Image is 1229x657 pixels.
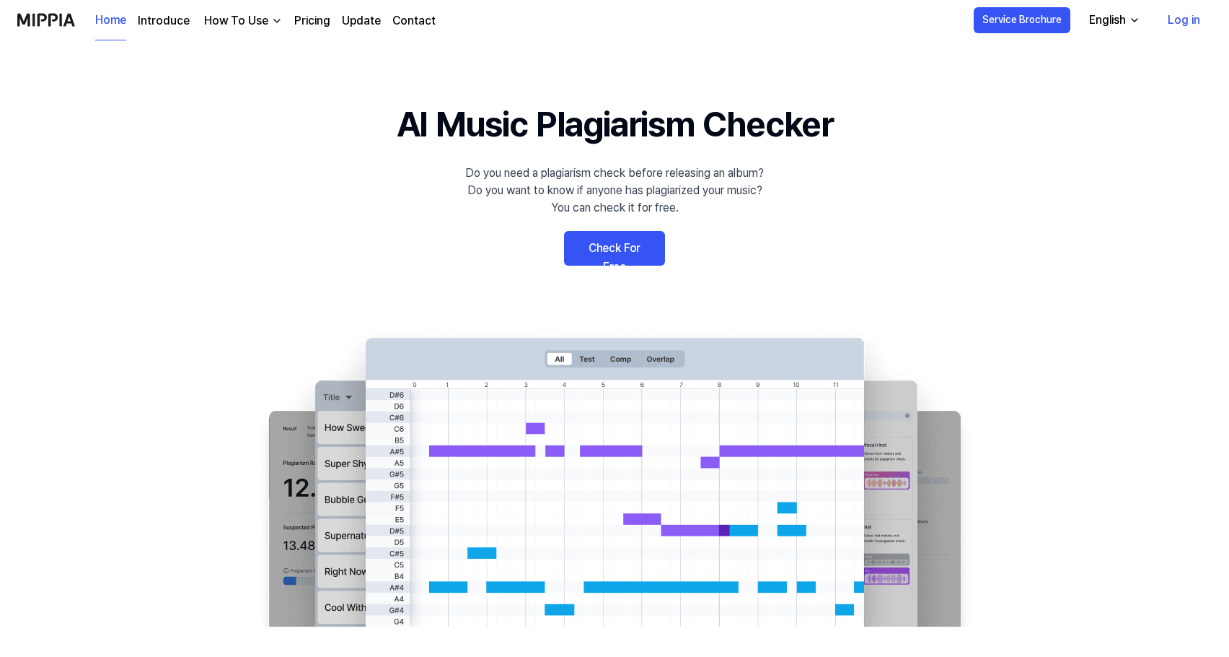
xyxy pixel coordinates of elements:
div: How To Use [201,12,271,30]
button: English [1078,6,1149,35]
img: main Image [239,323,990,627]
button: How To Use [201,12,283,30]
h1: AI Music Plagiarism Checker [397,98,833,150]
img: down [271,15,283,27]
a: Update [342,12,381,30]
a: Pricing [294,12,330,30]
a: Home [95,1,126,40]
a: Contact [392,12,436,30]
div: English [1086,12,1129,29]
div: Do you need a plagiarism check before releasing an album? Do you want to know if anyone has plagi... [465,165,764,217]
a: Introduce [138,12,190,30]
button: Service Brochure [974,7,1070,33]
a: Check For Free [564,231,665,266]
